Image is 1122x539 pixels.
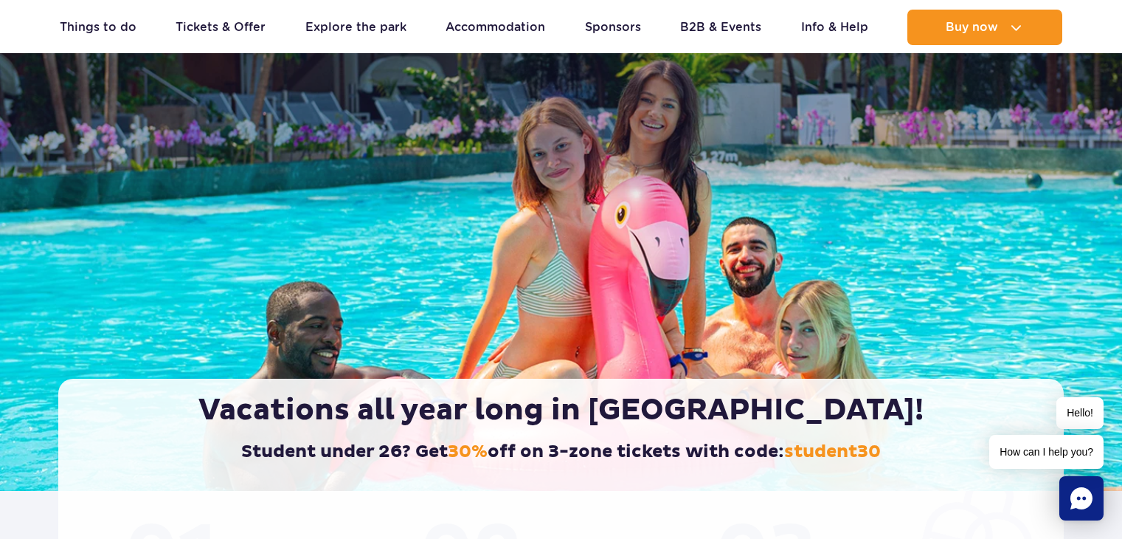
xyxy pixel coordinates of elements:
span: Hello! [1056,397,1104,429]
h2: Student under 26? Get off on 3-zone tickets with code: [89,441,1033,463]
button: Buy now [907,10,1062,45]
a: Tickets & Offer [176,10,266,45]
span: 30% [448,441,488,463]
a: Sponsors [585,10,641,45]
span: Buy now [946,21,998,34]
a: Accommodation [446,10,545,45]
a: Things to do [60,10,136,45]
a: Explore the park [305,10,406,45]
h1: Vacations all year long in [GEOGRAPHIC_DATA]! [89,392,1033,429]
a: B2B & Events [680,10,761,45]
a: Info & Help [801,10,868,45]
span: student30 [784,441,881,463]
div: Chat [1059,476,1104,521]
span: How can I help you? [989,435,1104,469]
